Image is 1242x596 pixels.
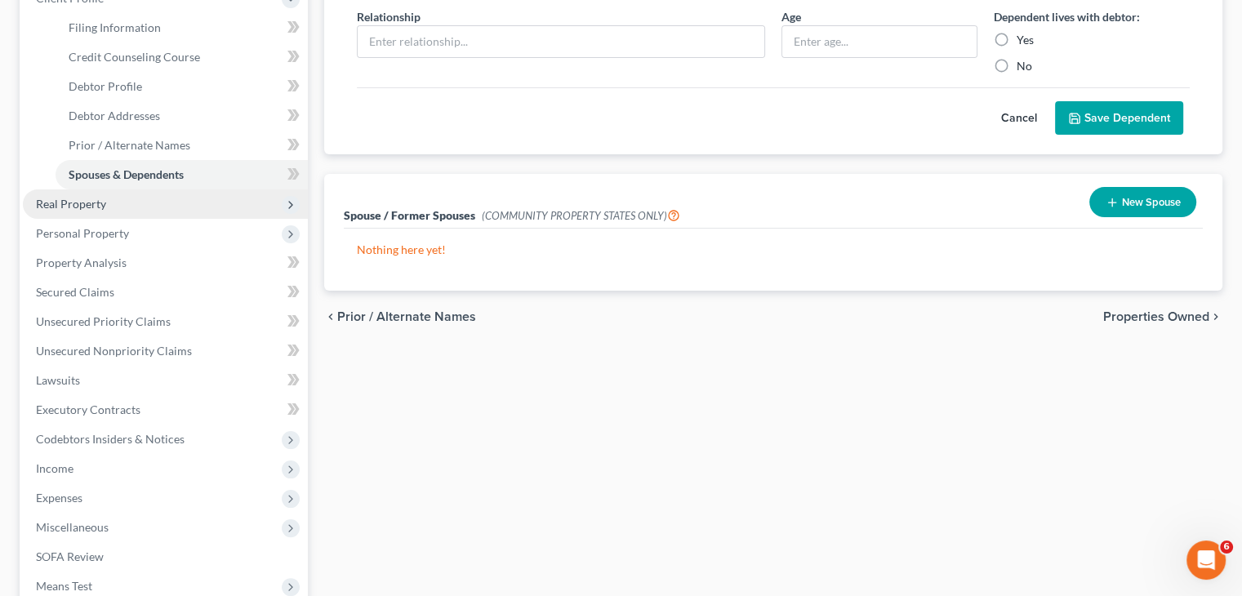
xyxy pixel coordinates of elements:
span: Income [36,461,73,475]
span: SOFA Review [36,549,104,563]
a: Prior / Alternate Names [56,131,308,160]
span: Prior / Alternate Names [69,138,190,152]
iframe: Intercom live chat [1186,540,1226,580]
a: Credit Counseling Course [56,42,308,72]
a: Secured Claims [23,278,308,307]
span: Debtor Profile [69,79,142,93]
input: Enter relationship... [358,26,764,57]
span: Prior / Alternate Names [337,310,476,323]
span: Filing Information [69,20,161,34]
span: Relationship [357,10,421,24]
input: Enter age... [782,26,977,57]
a: Executory Contracts [23,395,308,425]
span: Personal Property [36,226,129,240]
span: Secured Claims [36,285,114,299]
button: Properties Owned chevron_right [1103,310,1222,323]
span: Unsecured Nonpriority Claims [36,344,192,358]
span: Means Test [36,579,92,593]
a: Unsecured Nonpriority Claims [23,336,308,366]
a: Filing Information [56,13,308,42]
span: Spouses & Dependents [69,167,184,181]
p: Nothing here yet! [357,242,1190,258]
button: Save Dependent [1055,101,1183,136]
a: SOFA Review [23,542,308,572]
span: Property Analysis [36,256,127,269]
span: 6 [1220,540,1233,554]
label: No [1017,58,1032,74]
a: Property Analysis [23,248,308,278]
span: Real Property [36,197,106,211]
span: Miscellaneous [36,520,109,534]
button: chevron_left Prior / Alternate Names [324,310,476,323]
i: chevron_left [324,310,337,323]
span: Lawsuits [36,373,80,387]
span: Executory Contracts [36,403,140,416]
button: Cancel [983,102,1055,135]
span: Codebtors Insiders & Notices [36,432,185,446]
a: Debtor Profile [56,72,308,101]
i: chevron_right [1209,310,1222,323]
span: (COMMUNITY PROPERTY STATES ONLY) [482,209,680,222]
a: Debtor Addresses [56,101,308,131]
a: Unsecured Priority Claims [23,307,308,336]
label: Yes [1017,32,1034,48]
span: Debtor Addresses [69,109,160,122]
a: Spouses & Dependents [56,160,308,189]
button: New Spouse [1089,187,1196,217]
span: Expenses [36,491,82,505]
label: Age [781,8,801,25]
span: Spouse / Former Spouses [344,208,475,222]
span: Properties Owned [1103,310,1209,323]
label: Dependent lives with debtor: [994,8,1140,25]
a: Lawsuits [23,366,308,395]
span: Unsecured Priority Claims [36,314,171,328]
span: Credit Counseling Course [69,50,200,64]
